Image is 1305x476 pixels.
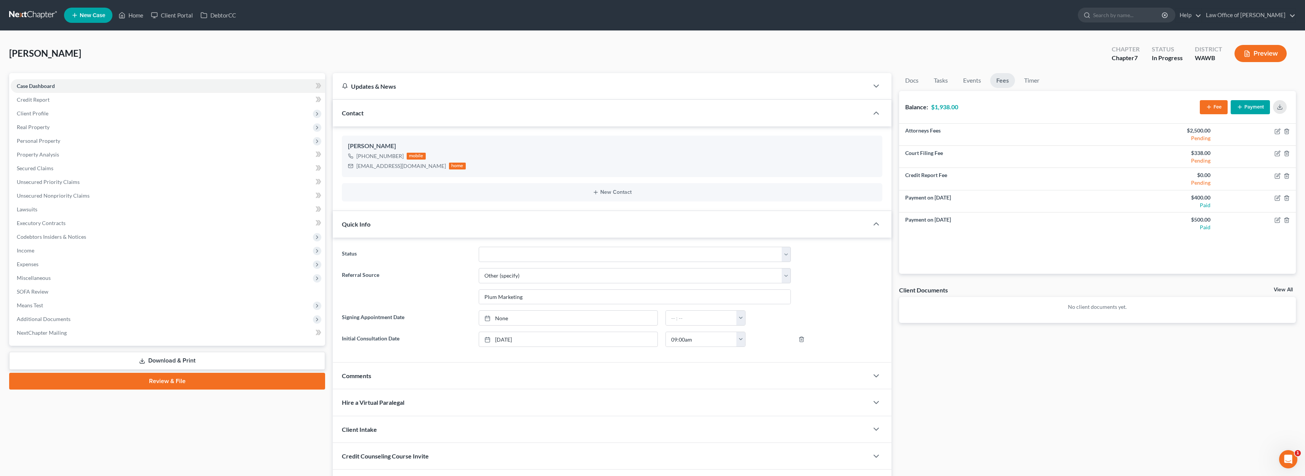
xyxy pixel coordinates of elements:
td: Attorneys Fees [899,124,1098,146]
a: Unsecured Nonpriority Claims [11,189,325,203]
a: Events [957,73,987,88]
a: Review & File [9,373,325,390]
div: Paid [1103,224,1210,231]
label: Referral Source [338,268,475,305]
span: Means Test [17,302,43,308]
div: Status [1152,45,1183,54]
span: Personal Property [17,137,60,144]
a: NextChapter Mailing [11,326,325,340]
span: Hire a Virtual Paralegal [342,399,404,406]
a: Lawsuits [11,203,325,216]
a: Law Office of [PERSON_NAME] [1202,8,1295,22]
td: Credit Report Fee [899,168,1098,190]
span: Real Property [17,124,50,130]
a: Download & Print [9,352,325,370]
input: -- : -- [666,311,737,325]
div: In Progress [1152,54,1183,62]
span: New Case [80,13,105,18]
a: Secured Claims [11,161,325,175]
span: SOFA Review [17,288,48,295]
button: New Contact [348,189,876,195]
span: Income [17,247,34,254]
span: NextChapter Mailing [17,329,67,336]
a: Help [1176,8,1201,22]
button: Fee [1200,100,1228,114]
div: mobile [407,153,426,160]
a: SOFA Review [11,285,325,299]
a: Credit Report [11,93,325,107]
span: [PERSON_NAME] [9,48,81,59]
div: Chapter [1112,54,1140,62]
td: Payment on [DATE] [899,212,1098,235]
div: $500.00 [1103,216,1210,224]
span: Unsecured Nonpriority Claims [17,192,90,199]
div: home [449,163,466,169]
span: Additional Documents [17,316,71,322]
span: Contact [342,109,364,117]
a: Docs [899,73,925,88]
span: Credit Report [17,96,50,103]
div: [PERSON_NAME] [348,142,876,151]
span: Miscellaneous [17,275,51,281]
div: [EMAIL_ADDRESS][DOMAIN_NAME] [356,162,446,170]
iframe: Intercom live chat [1279,450,1297,468]
div: Updates & News [342,82,859,90]
span: Secured Claims [17,165,53,171]
div: Pending [1103,179,1210,187]
a: Unsecured Priority Claims [11,175,325,189]
label: Signing Appointment Date [338,310,475,326]
a: None [479,311,657,325]
span: Lawsuits [17,206,37,212]
a: Client Portal [147,8,197,22]
div: $2,500.00 [1103,127,1210,134]
div: Chapter [1112,45,1140,54]
div: Paid [1103,201,1210,209]
input: Other Referral Source [479,290,790,304]
span: Property Analysis [17,151,59,158]
a: View All [1274,287,1293,292]
a: Executory Contracts [11,216,325,230]
span: Unsecured Priority Claims [17,179,80,185]
a: Tasks [928,73,954,88]
span: Client Intake [342,426,377,433]
strong: Balance: [905,103,928,110]
p: No client documents yet. [905,303,1290,311]
div: $338.00 [1103,149,1210,157]
div: $0.00 [1103,171,1210,179]
span: Comments [342,372,371,379]
span: 7 [1134,54,1138,61]
input: -- : -- [666,332,737,347]
div: Client Documents [899,286,948,294]
a: Timer [1018,73,1045,88]
span: Client Profile [17,110,48,117]
div: Pending [1103,134,1210,142]
button: Payment [1231,100,1270,114]
span: Codebtors Insiders & Notices [17,233,86,240]
div: District [1195,45,1222,54]
strong: $1,938.00 [931,103,958,110]
input: Search by name... [1093,8,1163,22]
a: Property Analysis [11,148,325,161]
span: 1 [1295,450,1301,456]
div: $400.00 [1103,194,1210,201]
button: Preview [1234,45,1287,62]
span: Executory Contracts [17,220,66,226]
span: Expenses [17,261,38,267]
div: WAWB [1195,54,1222,62]
span: Quick Info [342,220,370,228]
a: Home [115,8,147,22]
div: Pending [1103,157,1210,165]
a: Fees [990,73,1015,88]
span: Credit Counseling Course Invite [342,452,429,460]
a: DebtorCC [197,8,240,22]
div: [PHONE_NUMBER] [356,152,404,160]
td: Payment on [DATE] [899,190,1098,212]
span: Case Dashboard [17,83,55,89]
label: Initial Consultation Date [338,332,475,347]
a: [DATE] [479,332,657,347]
a: Case Dashboard [11,79,325,93]
label: Status [338,247,475,262]
td: Court Filing Fee [899,146,1098,168]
